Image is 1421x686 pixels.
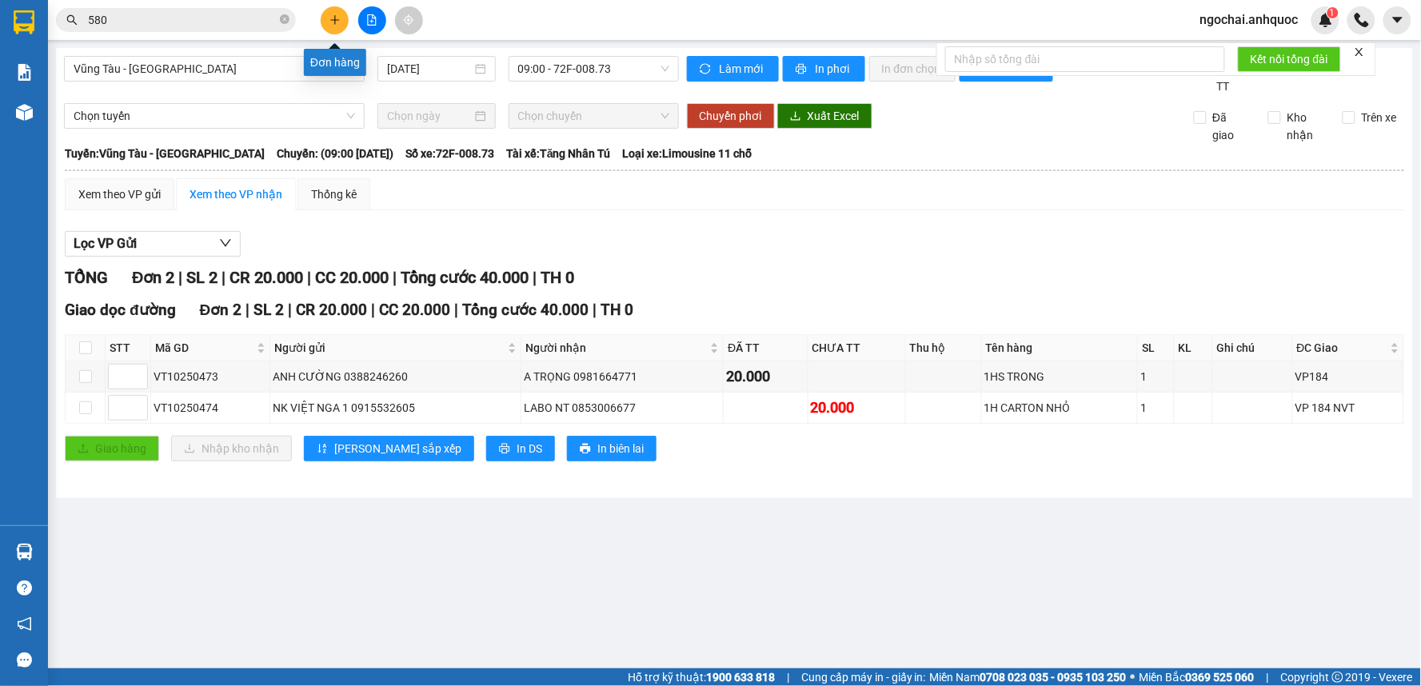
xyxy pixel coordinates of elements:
[74,57,355,81] span: Vũng Tàu - Sân Bay
[499,443,510,456] span: printer
[371,301,375,319] span: |
[132,268,174,287] span: Đơn 2
[1187,10,1311,30] span: ngochai.anhquoc
[274,339,505,357] span: Người gửi
[601,301,633,319] span: TH 0
[1140,399,1172,417] div: 1
[1251,50,1328,68] span: Kết nối tổng đài
[1355,109,1403,126] span: Trên xe
[200,301,242,319] span: Đơn 2
[783,56,865,82] button: printerIn phơi
[1140,368,1172,385] div: 1
[106,335,151,361] th: STT
[700,63,713,76] span: sync
[1281,109,1331,144] span: Kho nhận
[307,268,311,287] span: |
[405,145,494,162] span: Số xe: 72F-008.73
[395,6,423,34] button: aim
[186,268,218,287] span: SL 2
[329,14,341,26] span: plus
[930,668,1127,686] span: Miền Nam
[317,443,328,456] span: sort-ascending
[65,301,176,319] span: Giao dọc đường
[151,361,270,393] td: VT10250473
[1391,13,1405,27] span: caret-down
[1355,13,1369,27] img: phone-icon
[1330,7,1335,18] span: 1
[393,268,397,287] span: |
[17,652,32,668] span: message
[796,63,809,76] span: printer
[379,301,450,319] span: CC 20.000
[790,110,801,123] span: download
[190,185,282,203] div: Xem theo VP nhận
[66,14,78,26] span: search
[533,268,537,287] span: |
[906,335,982,361] th: Thu hộ
[1131,674,1136,680] span: ⚪️
[518,57,669,81] span: 09:00 - 72F-008.73
[17,616,32,632] span: notification
[597,440,644,457] span: In biên lai
[273,368,518,385] div: ANH CƯỜNG 0388246260
[706,671,775,684] strong: 1900 633 818
[74,104,355,128] span: Chọn tuyến
[65,231,241,257] button: Lọc VP Gửi
[1327,7,1339,18] sup: 1
[311,185,357,203] div: Thống kê
[506,145,611,162] span: Tài xế: Tăng Nhân Tú
[288,301,292,319] span: |
[1297,339,1387,357] span: ĐC Giao
[253,301,284,319] span: SL 2
[982,335,1138,361] th: Tên hàng
[1332,672,1343,683] span: copyright
[151,393,270,424] td: VT10250474
[454,301,458,319] span: |
[1140,668,1255,686] span: Miền Bắc
[628,668,775,686] span: Hỗ trợ kỹ thuật:
[525,339,707,357] span: Người nhận
[687,103,775,129] button: Chuyển phơi
[387,60,471,78] input: 14/10/2025
[366,14,377,26] span: file-add
[1383,6,1411,34] button: caret-down
[524,368,720,385] div: A TRỌNG 0981664771
[1354,46,1365,58] span: close
[277,145,393,162] span: Chuyến: (09:00 [DATE])
[16,104,33,121] img: warehouse-icon
[401,268,529,287] span: Tổng cước 40.000
[486,436,555,461] button: printerIn DS
[155,339,253,357] span: Mã GD
[358,6,386,34] button: file-add
[88,11,277,29] input: Tìm tên, số ĐT hoặc mã đơn
[403,14,414,26] span: aim
[720,60,766,78] span: Làm mới
[16,64,33,81] img: solution-icon
[1295,399,1401,417] div: VP 184 NVT
[16,544,33,560] img: warehouse-icon
[1295,368,1401,385] div: VP184
[623,145,752,162] span: Loại xe: Limousine 11 chỗ
[593,301,597,319] span: |
[808,335,906,361] th: CHƯA TT
[154,368,267,385] div: VT10250473
[273,399,518,417] div: NK VIỆT NGA 1 0915532605
[787,668,789,686] span: |
[777,103,872,129] button: downloadXuất Excel
[14,10,34,34] img: logo-vxr
[524,399,720,417] div: LABO NT 0853006677
[387,107,471,125] input: Chọn ngày
[724,335,808,361] th: ĐÃ TT
[154,399,267,417] div: VT10250474
[726,365,804,388] div: 20.000
[801,668,926,686] span: Cung cấp máy in - giấy in:
[517,440,542,457] span: In DS
[334,440,461,457] span: [PERSON_NAME] sắp xếp
[808,107,860,125] span: Xuất Excel
[811,397,903,419] div: 20.000
[1175,335,1213,361] th: KL
[518,104,669,128] span: Chọn chuyến
[74,233,137,253] span: Lọc VP Gửi
[541,268,574,287] span: TH 0
[580,443,591,456] span: printer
